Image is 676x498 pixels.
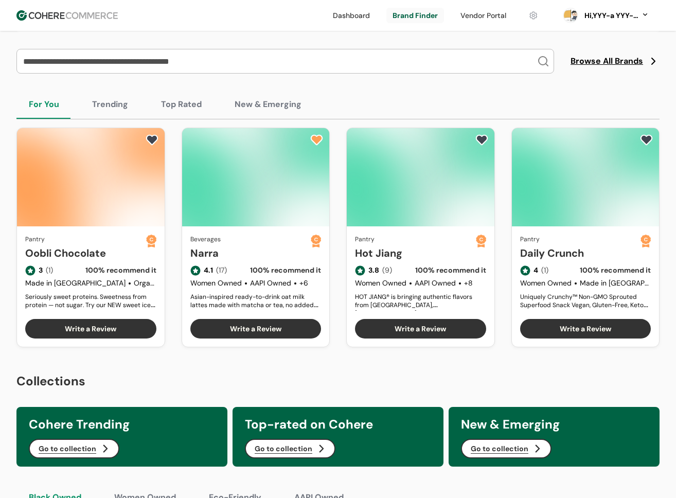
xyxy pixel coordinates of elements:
[520,319,651,339] button: Write a Review
[473,132,490,148] button: add to favorite
[461,439,552,458] button: Go to collection
[16,10,118,21] img: Cohere Logo
[25,319,156,339] button: Write a Review
[638,132,655,148] button: add to favorite
[29,415,215,434] h3: Cohere Trending
[563,8,578,23] svg: 0 percent
[25,245,146,261] a: Oobli Chocolate
[245,415,431,434] h3: Top-rated on Cohere
[190,245,311,261] a: Narra
[308,132,325,148] button: add to favorite
[80,90,140,119] button: Trending
[461,415,647,434] h3: New & Emerging
[149,90,214,119] button: Top Rated
[571,55,643,67] span: Browse All Brands
[222,90,314,119] button: New & Emerging
[190,319,322,339] button: Write a Review
[16,90,72,119] button: For You
[582,10,639,21] div: Hi, YYY-a YYY-aa
[355,319,486,339] button: Write a Review
[355,245,476,261] a: Hot Jiang
[582,10,649,21] button: Hi,YYY-a YYY-aa
[571,55,660,67] a: Browse All Brands
[16,372,660,390] h2: Collections
[520,245,641,261] a: Daily Crunch
[245,439,335,458] button: Go to collection
[144,132,161,148] button: add to favorite
[29,439,119,458] button: Go to collection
